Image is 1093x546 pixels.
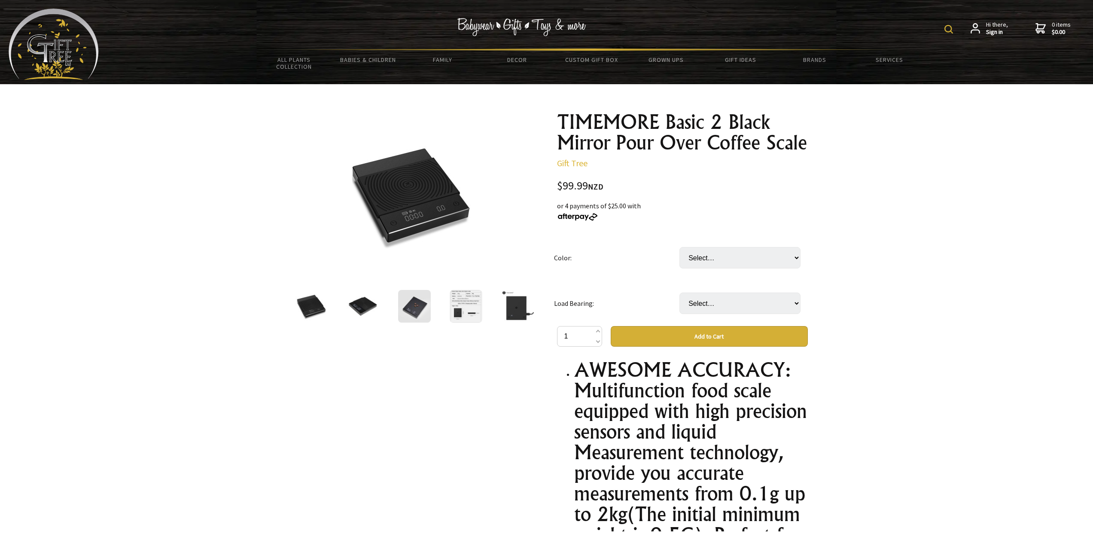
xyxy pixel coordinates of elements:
[9,9,99,80] img: Babyware - Gifts - Toys and more...
[257,51,331,76] a: All Plants Collection
[450,290,482,323] img: TIMEMORE Basic 2 Black Mirror Pour Over Coffee Scale
[557,213,598,221] img: Afterpay
[405,51,480,69] a: Family
[611,326,808,347] button: Add to Cart
[557,201,808,221] div: or 4 payments of $25.00 with
[501,290,534,323] img: TIMEMORE Basic 2 Black Mirror Pour Over Coffee Scale
[557,112,808,153] h1: TIMEMORE Basic 2 Black Mirror Pour Over Coffee Scale
[554,281,679,326] td: Load Bearing:
[344,128,478,262] img: TIMEMORE Basic 2 Black Mirror Pour Over Coffee Scale
[554,235,679,281] td: Color:
[986,28,1008,36] strong: Sign in
[1052,28,1071,36] strong: $0.00
[986,21,1008,36] span: Hi there,
[480,51,554,69] a: Decor
[971,21,1008,36] a: Hi there,Sign in
[398,290,431,323] img: TIMEMORE Basic 2 Black Mirror Pour Over Coffee Scale
[457,18,586,36] img: Babywear - Gifts - Toys & more
[347,290,379,323] img: TIMEMORE Basic 2 Black Mirror Pour Over Coffee Scale
[557,180,808,192] div: $99.99
[944,25,953,34] img: product search
[557,158,588,168] a: Gift Tree
[778,51,852,69] a: Brands
[588,182,603,192] span: NZD
[629,51,703,69] a: Grown Ups
[1035,21,1071,36] a: 0 items$0.00
[1052,21,1071,36] span: 0 items
[331,51,405,69] a: Babies & Children
[703,51,777,69] a: Gift Ideas
[554,51,629,69] a: Custom Gift Box
[295,290,328,323] img: TIMEMORE Basic 2 Black Mirror Pour Over Coffee Scale
[852,51,926,69] a: Services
